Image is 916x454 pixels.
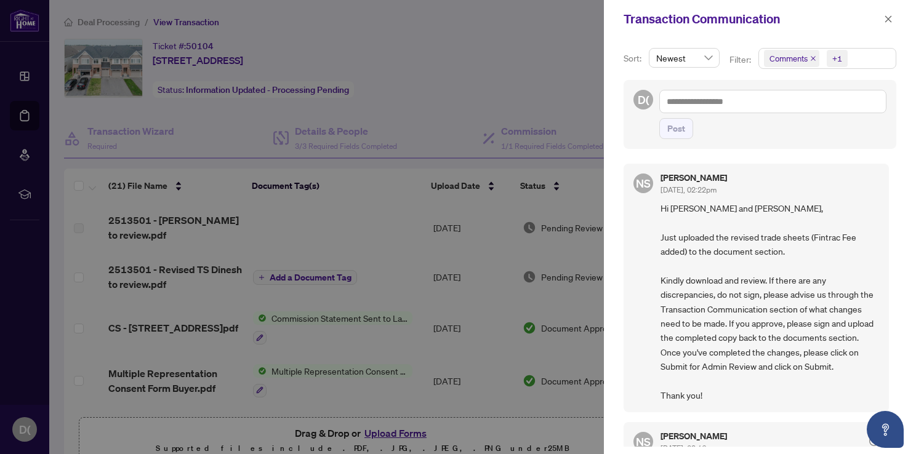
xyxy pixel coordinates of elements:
div: +1 [832,52,842,65]
span: close [810,55,816,62]
button: Open asap [867,411,904,448]
span: [DATE], 02:16pm [661,444,717,453]
span: Comments [764,50,819,67]
span: NS [636,433,651,450]
h5: [PERSON_NAME] [661,173,727,182]
span: check-circle [869,436,879,446]
div: Transaction Communication [624,10,880,28]
span: D( [638,91,649,108]
span: [DATE], 02:22pm [661,185,717,194]
span: Hi [PERSON_NAME] and [PERSON_NAME], Just uploaded the revised trade sheets (Fintrac Fee added) to... [661,201,879,402]
p: Filter: [729,53,753,66]
span: Newest [656,49,712,67]
span: NS [636,175,651,192]
span: Comments [769,52,808,65]
p: Sort: [624,52,644,65]
button: Post [659,118,693,139]
span: close [884,15,893,23]
h5: [PERSON_NAME] [661,432,727,440]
